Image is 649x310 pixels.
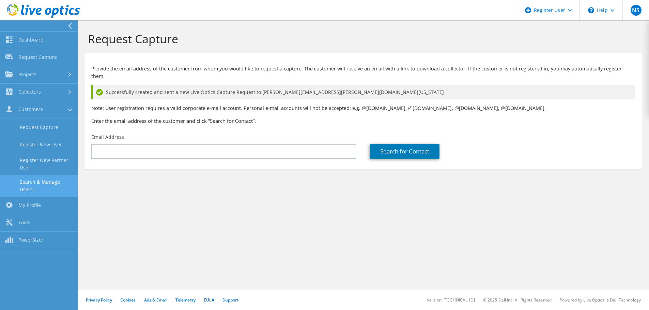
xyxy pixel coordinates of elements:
[106,88,444,96] span: Successfully created and sent a new Live Optics Capture Request to [PERSON_NAME][EMAIL_ADDRESS][P...
[370,144,439,159] a: Search for Contact
[120,297,136,303] a: Cookies
[483,297,552,303] li: © 2025 Dell Inc. All Rights Reserved
[91,117,635,125] h3: Enter the email address of the customer and click “Search for Contact”.
[88,32,635,46] h1: Request Capture
[588,7,594,13] svg: \n
[86,297,112,303] a: Privacy Policy
[91,65,635,80] p: Provide the email address of the customer from whom you would like to request a capture. The cust...
[91,134,124,141] label: Email Address
[560,297,641,303] li: Powered by Live Optics, a Dell Technology
[631,5,642,16] span: NS
[427,297,475,303] li: Version: [TECHNICAL_ID]
[91,104,635,112] p: Note: User registration requires a valid corporate e-mail account. Personal e-mail accounts will ...
[144,297,167,303] a: Ads & Email
[175,297,196,303] a: Telemetry
[222,297,238,303] a: Support
[204,297,214,303] a: EULA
